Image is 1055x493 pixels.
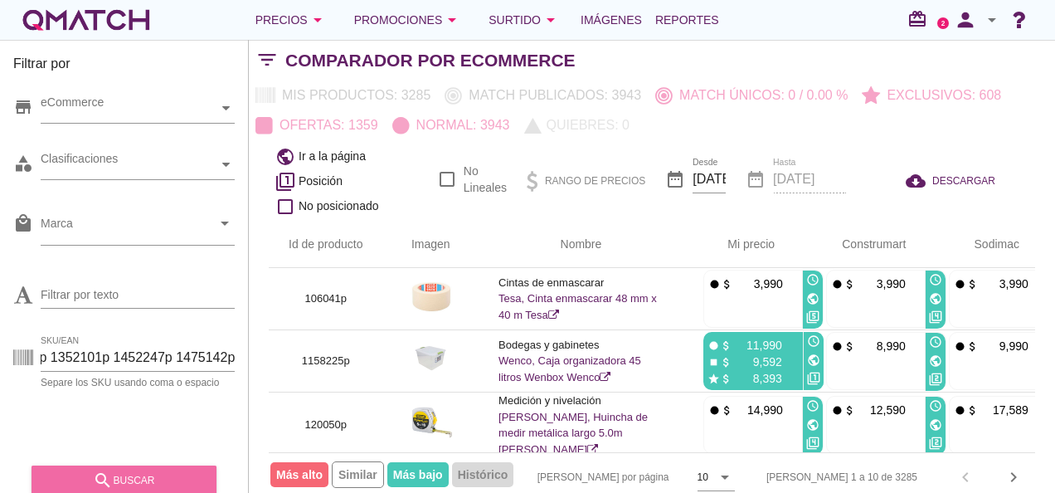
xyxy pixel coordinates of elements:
[289,290,363,307] p: 106041p
[649,3,726,37] a: Reportes
[929,399,942,412] i: access_time
[806,310,819,324] i: filter_5
[929,335,942,349] i: access_time
[929,437,942,450] i: filter_2
[273,115,378,135] p: Ofertas: 1359
[285,47,576,74] h2: Comparador por eCommerce
[721,278,733,290] i: attach_money
[354,10,463,30] div: Promociones
[732,354,782,370] p: 9,592
[13,154,33,173] i: category
[45,471,203,491] div: buscar
[93,471,113,491] i: search
[721,404,733,417] i: attach_money
[308,10,328,30] i: arrow_drop_down
[655,10,719,30] span: Reportes
[498,393,664,409] p: Medición y nivelación
[941,19,946,27] text: 2
[442,10,462,30] i: arrow_drop_down
[498,292,657,321] a: Tesa, Cinta enmascarar 48 mm x 40 m Tesa
[1004,467,1023,487] i: chevron_right
[242,3,341,37] button: Precios
[715,467,735,487] i: arrow_drop_down
[289,417,363,433] p: 120050p
[806,222,929,268] th: Construmart: Not sorted. Activate to sort ascending.
[720,373,732,385] i: attach_money
[649,81,855,110] button: Match únicos: 0 / 0.00 %
[806,399,819,412] i: access_time
[299,173,343,190] span: Posición
[954,404,966,417] i: fiber_manual_record
[979,276,1028,292] p: 3,990
[20,3,153,37] a: white-qmatch-logo
[275,197,295,217] i: check_box_outline_blank
[707,356,720,369] i: stop
[982,10,1002,30] i: arrow_drop_down
[720,339,732,352] i: attach_money
[498,411,648,456] a: [PERSON_NAME], Huincha de medir metálica largo 5.0m [PERSON_NAME]
[498,275,664,291] p: Cintas de enmascarar
[707,339,720,352] i: fiber_manual_record
[489,10,561,30] div: Surtido
[806,418,819,432] i: public
[932,173,995,188] span: DESCARGAR
[475,3,574,37] button: Surtido
[856,402,906,418] p: 12,590
[665,169,685,189] i: date_range
[954,340,966,353] i: fiber_manual_record
[929,373,942,386] i: filter_2
[255,10,328,30] div: Precios
[386,110,518,140] button: Normal: 3943
[581,10,642,30] span: Imágenes
[249,110,386,140] button: Ofertas: 1359
[275,172,295,192] i: filter_1
[403,402,459,443] img: 120050p_15.jpg
[270,462,328,487] span: Más alto
[929,222,1052,268] th: Sodimac: Not sorted. Activate to sort ascending.
[733,276,783,292] p: 3,990
[929,273,942,286] i: access_time
[907,9,934,29] i: redeem
[999,462,1028,492] button: Next page
[831,340,844,353] i: fiber_manual_record
[807,372,820,385] i: filter_1
[844,278,856,290] i: attach_money
[464,163,507,196] label: No Lineales
[269,222,383,268] th: Id de producto: Not sorted.
[299,148,366,165] span: Ir a la página
[855,81,1009,110] button: Exclusivos: 608
[383,222,479,268] th: Imagen: Not sorted.
[410,115,510,135] p: Normal: 3943
[13,213,33,233] i: local_mall
[249,60,285,61] i: filter_list
[732,337,782,354] p: 11,990
[708,278,721,290] i: fiber_manual_record
[966,340,979,353] i: attach_money
[332,461,384,488] span: Similar
[906,171,932,191] i: cloud_download
[275,147,295,167] i: public
[215,213,235,233] i: arrow_drop_down
[13,97,33,117] i: store
[387,462,449,487] span: Más bajo
[929,292,942,305] i: public
[733,402,783,418] p: 14,990
[856,338,906,354] p: 8,990
[41,378,235,388] div: Separe los SKU usando coma o espacio
[683,222,806,268] th: Mi precio: Not sorted. Activate to sort ascending.
[341,3,476,37] button: Promociones
[574,3,649,37] a: Imágenes
[856,276,906,292] p: 3,990
[479,222,683,268] th: Nombre: Not sorted.
[892,166,1009,196] button: DESCARGAR
[732,370,782,387] p: 8,393
[880,85,1001,105] p: Exclusivos: 608
[405,276,457,317] img: 106041p_15.jpg
[766,470,917,485] div: [PERSON_NAME] 1 a 10 de 3285
[979,402,1028,418] p: 17,589
[299,198,379,215] span: No posicionado
[929,310,942,324] i: filter_4
[937,17,949,29] a: 2
[979,338,1028,354] p: 9,990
